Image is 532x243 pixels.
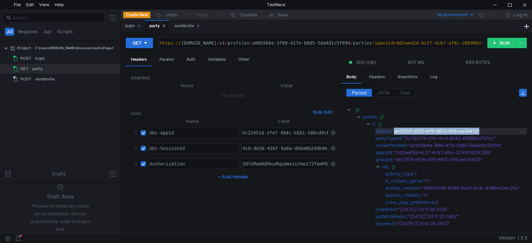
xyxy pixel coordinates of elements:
div: "[DATE]T23:11:26.013Z" [398,206,522,213]
div: spaceId [375,149,392,156]
div: {} [391,163,521,170]
div: Log In [514,11,527,19]
div: Project [17,43,31,53]
button: Create New [123,12,150,18]
div: login [125,23,140,29]
button: Requests [16,28,40,36]
div: party [149,23,166,29]
div: lastModifiedAt [375,213,407,220]
div: "0" [422,192,523,199]
div: cross_play_preference [385,199,434,206]
div: : [375,149,530,156]
div: is_custom_game [385,177,422,185]
div: : [385,185,530,192]
h6: Own [131,110,310,117]
div: sendinvite [175,23,200,29]
div: "[DATE]T23:11:27.085Z" [408,213,523,220]
div: : [385,170,530,177]
div: Headers [364,71,390,83]
div: parties [363,113,377,121]
div: Log [425,71,443,83]
button: Redo [182,10,212,20]
div: 2 [436,199,524,206]
div: : [385,192,530,199]
input: Search... [12,14,101,21]
div: "0d2ae42d-4c27-4cb7-af6c-2099062302bb" [394,149,522,156]
button: No Environment [429,10,474,20]
div: Body [341,71,362,84]
div: "de125f3f-e535-41f9-8870-6f6cee344125" [392,128,522,135]
div: lockState [375,227,396,234]
div: "a06b5b6e-3f89-417e-b885-5da4d1c5f094" [408,142,523,149]
span: Parsed [352,90,367,96]
div: "5c7dc274-10fc-4ce1-8342-455882d7a7cc" [403,135,522,142]
div: : [375,220,530,227]
button: + Add Header [215,173,251,181]
div: "[DATE]T23:41:26.061Z" [397,220,522,227]
div: createdAt [375,206,397,213]
div: Drafts [52,170,66,178]
button: Scripts [55,28,75,36]
button: Bulk Edit [310,108,335,116]
div: Variables [203,54,231,66]
div: Undo [166,11,178,19]
div: : [375,156,530,163]
div: activity_type [385,170,413,177]
th: Name [136,82,238,90]
span: JSON [377,90,390,96]
div: Assertions [392,71,423,83]
nz-embed-empty: No Results [222,93,245,99]
div: Redo [197,11,208,19]
div: expiresAt [375,220,396,227]
div: login [35,54,45,63]
th: Value [238,82,335,90]
div: ownerProfileId [375,142,407,149]
span: Text [400,90,410,96]
span: GET [20,64,28,74]
button: RUN [487,38,516,48]
div: Headers [126,54,152,66]
div: activity_revision [385,185,420,192]
div: Params [154,54,179,66]
div: : [375,227,530,234]
div: : [385,199,530,206]
div: GET [133,39,142,47]
span: POST [20,74,31,84]
div: "unlocked" [397,227,522,234]
div: partyId [375,128,391,135]
span: POST [20,54,31,63]
div: "499c69d9-4089-5a43-bc3c-4d8b432ec29c" [421,185,523,192]
div: {} [378,121,521,128]
div: obj [382,163,389,170]
div: {} [355,106,521,113]
button: Undo [150,10,182,20]
span: 200 (OK) [356,59,376,66]
div: Cookies [240,11,257,19]
div: session_visibility [385,192,420,199]
div: party [32,64,43,74]
div: Other [233,54,255,66]
div: : [385,177,530,185]
div: partyTypeId [375,135,402,142]
div: Auth [181,54,201,66]
div: C:\Users\[PERSON_NAME]\Documents\LOL\Project [35,43,114,53]
div: 7 [414,170,523,177]
div: : [375,128,530,135]
div: : [375,142,530,149]
div: 0 [372,121,375,128]
th: Value [239,117,328,125]
div: Save [277,13,288,17]
div: groupId [375,156,392,163]
h6: Inherited [131,74,335,82]
div: "0" [423,177,523,185]
div: "de125f3f-e535-41f9-8870-6f6cee344125" [394,156,522,163]
span: Version: 1.3.3 [499,233,527,243]
div: : [375,213,530,220]
div: sendinvite [35,74,55,84]
div: [] [380,113,521,121]
div: : [375,206,530,213]
div: No Environment [437,12,468,18]
div: 407 MS [407,59,424,65]
button: Api [42,28,53,36]
button: GET [126,38,153,48]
